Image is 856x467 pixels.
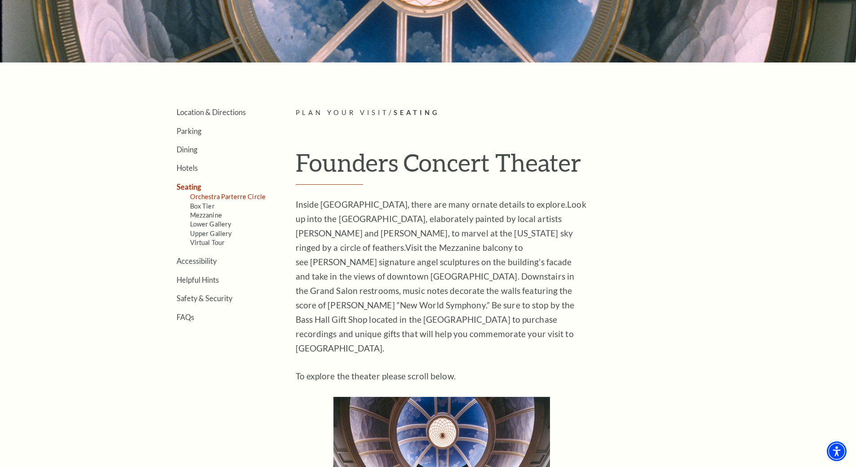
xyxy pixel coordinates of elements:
[177,313,194,321] a: FAQs
[177,127,201,135] a: Parking
[177,257,217,265] a: Accessibility
[190,211,222,219] a: Mezzanine
[296,148,707,185] h1: Founders Concert Theater
[827,441,847,461] div: Accessibility Menu
[190,202,215,210] a: Box Tier
[296,197,588,356] p: Inside [GEOGRAPHIC_DATA], there are many ornate details to explore. Visit the Mezzanine balcony t...
[177,294,232,302] a: Safety & Security
[177,145,197,154] a: Dining
[177,108,246,116] a: Location & Directions
[190,220,231,228] a: Lower Gallery
[394,109,440,116] span: Seating
[296,107,707,119] p: /
[190,239,225,246] a: Virtual Tour
[177,164,198,172] a: Hotels
[177,182,201,191] a: Seating
[190,230,232,237] a: Upper Gallery
[190,193,266,200] a: Orchestra Parterre Circle
[296,199,586,253] span: Look up into the [GEOGRAPHIC_DATA], elaborately painted by local artists [PERSON_NAME] and [PERSO...
[177,276,219,284] a: Helpful Hints
[296,109,389,116] span: Plan Your Visit
[296,369,588,383] p: To explore the theater please scroll below.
